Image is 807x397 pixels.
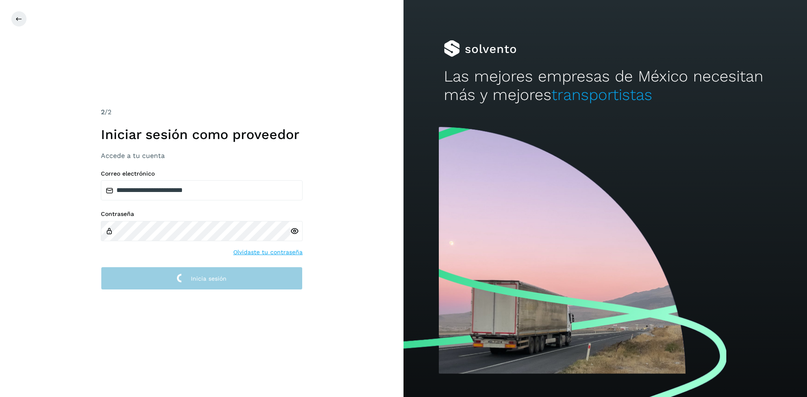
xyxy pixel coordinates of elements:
[444,67,767,105] h2: Las mejores empresas de México necesitan más y mejores
[101,210,303,218] label: Contraseña
[233,248,303,257] a: Olvidaste tu contraseña
[101,108,105,116] span: 2
[101,267,303,290] button: Inicia sesión
[551,86,652,104] span: transportistas
[101,152,303,160] h3: Accede a tu cuenta
[101,126,303,142] h1: Iniciar sesión como proveedor
[101,170,303,177] label: Correo electrónico
[101,107,303,117] div: /2
[191,276,227,281] span: Inicia sesión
